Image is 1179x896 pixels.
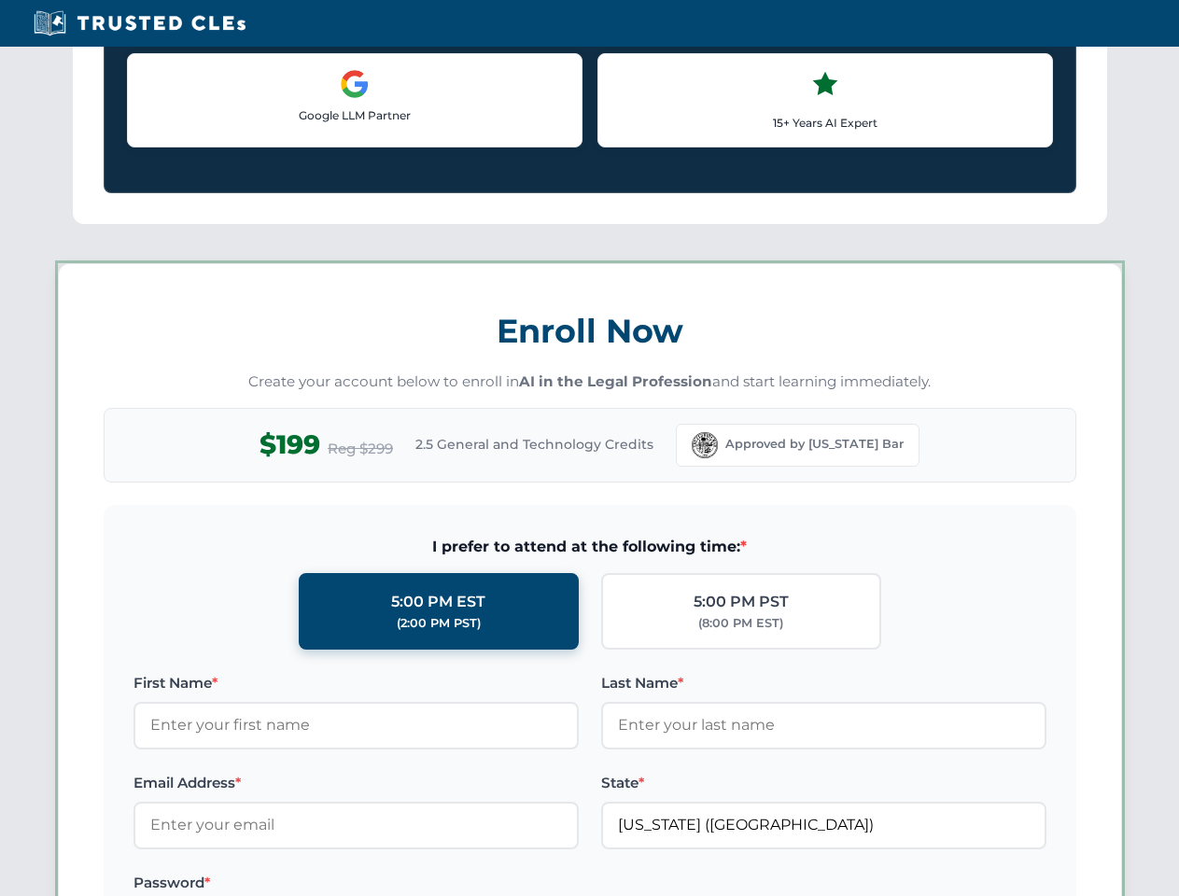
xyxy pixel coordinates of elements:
span: Reg $299 [328,438,393,460]
span: Approved by [US_STATE] Bar [725,435,904,454]
div: 5:00 PM PST [694,590,789,614]
h3: Enroll Now [104,301,1076,360]
div: (8:00 PM EST) [698,614,783,633]
label: State [601,772,1046,794]
p: Google LLM Partner [143,106,567,124]
p: 15+ Years AI Expert [613,114,1037,132]
img: Florida Bar [692,432,718,458]
input: Enter your last name [601,702,1046,749]
img: Trusted CLEs [28,9,251,37]
span: $199 [260,424,320,466]
input: Florida (FL) [601,802,1046,848]
p: Create your account below to enroll in and start learning immediately. [104,371,1076,393]
label: Email Address [133,772,579,794]
label: Password [133,872,579,894]
img: Google [340,69,370,99]
span: I prefer to attend at the following time: [133,535,1046,559]
strong: AI in the Legal Profession [519,372,712,390]
label: Last Name [601,672,1046,694]
span: 2.5 General and Technology Credits [415,434,653,455]
input: Enter your first name [133,702,579,749]
div: 5:00 PM EST [391,590,485,614]
div: (2:00 PM PST) [397,614,481,633]
label: First Name [133,672,579,694]
input: Enter your email [133,802,579,848]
